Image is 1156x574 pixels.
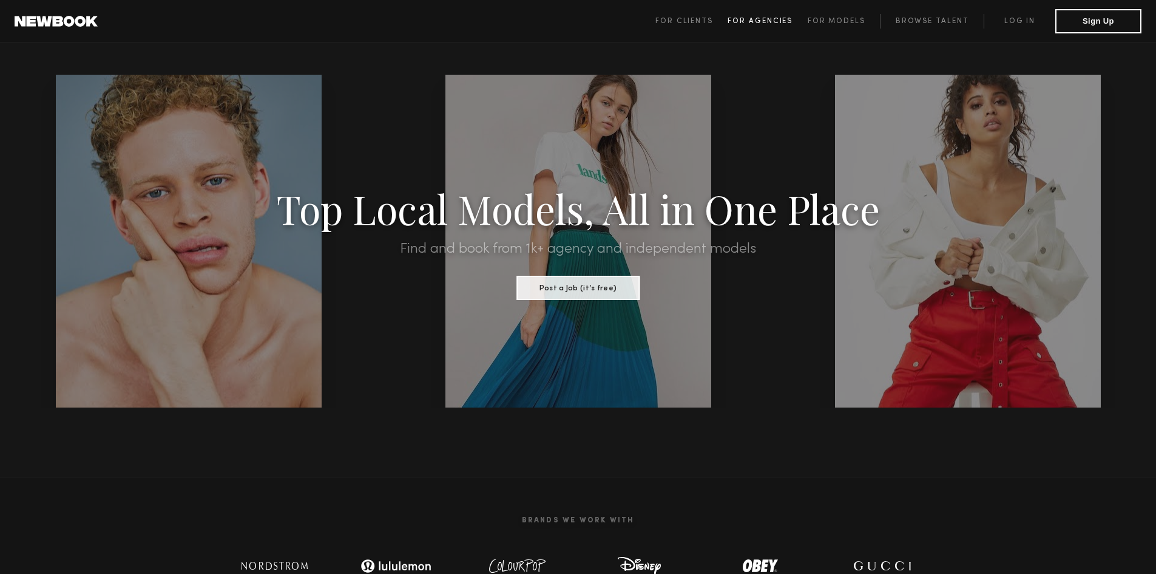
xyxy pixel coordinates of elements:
[516,280,640,293] a: Post a Job (it’s free)
[808,18,865,25] span: For Models
[728,18,793,25] span: For Agencies
[214,502,942,539] h2: Brands We Work With
[87,190,1069,227] h1: Top Local Models, All in One Place
[655,14,728,29] a: For Clients
[984,14,1055,29] a: Log in
[728,14,807,29] a: For Agencies
[516,276,640,300] button: Post a Job (it’s free)
[655,18,713,25] span: For Clients
[808,14,881,29] a: For Models
[1055,9,1141,33] button: Sign Up
[87,242,1069,256] h2: Find and book from 1k+ agency and independent models
[880,14,984,29] a: Browse Talent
